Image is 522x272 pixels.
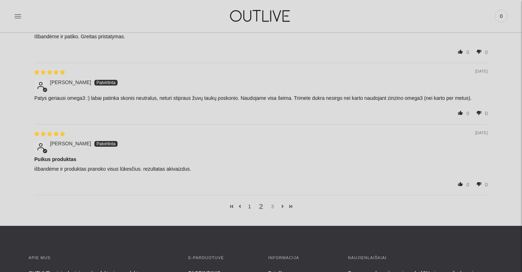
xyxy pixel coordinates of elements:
span: [PERSON_NAME] [50,141,91,146]
span: down [473,107,485,118]
a: Page 1 [244,203,255,210]
h3: Naujienlaiškiai [348,254,493,262]
span: [DATE] [475,130,488,136]
a: 0 [495,8,508,24]
span: down [473,179,485,189]
p: Išbandėme ir patiko. Greitas pristatymas. [34,33,488,40]
p: Patys geriausi omega3 :) labai patinka skonis neutralus, neturi stipraus žuvų taukų poskonio. Nau... [34,95,488,102]
a: Page 1 [228,202,236,210]
span: 0 [466,49,469,55]
span: 0 [485,111,488,116]
span: down [473,46,485,57]
span: up [455,46,466,57]
a: Page 3 [267,203,278,210]
span: [PERSON_NAME] [50,79,91,85]
b: Puikus produktas [34,156,488,163]
a: Page 3 [287,202,295,210]
span: [DATE] [475,69,488,74]
span: 0 [466,182,469,188]
span: 5 star review [34,69,65,75]
span: 5 star review [34,131,65,137]
h3: E-parduotuvė [188,254,254,262]
a: Page 3 [278,202,287,210]
span: 0 [485,49,488,55]
img: OUTLIVE [216,4,305,28]
span: up [455,107,466,118]
a: Page 1 [236,202,244,210]
span: 0 [485,182,488,188]
span: 0 [466,111,469,116]
p: išbandėme ir produktas pranoko visus lūkesčius. rezultatas akivaizdus. [34,166,488,173]
h3: INFORMACIJA [268,254,334,262]
h3: APIE MUS [29,254,174,262]
span: up [455,179,466,189]
span: 0 [496,11,506,21]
